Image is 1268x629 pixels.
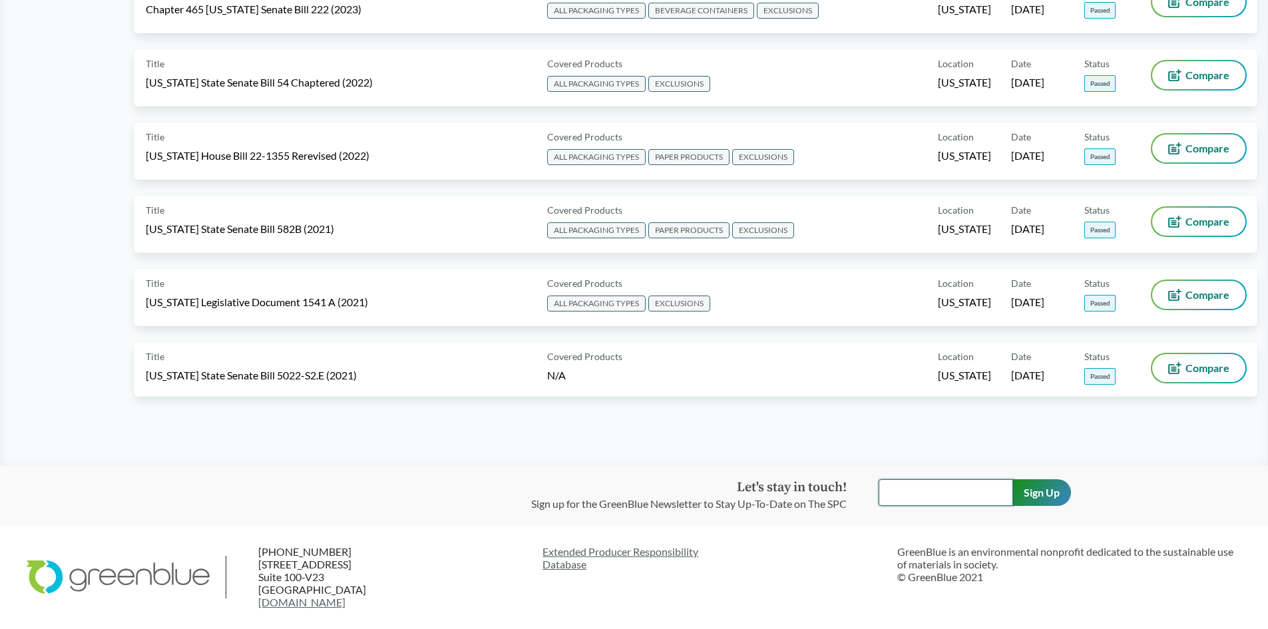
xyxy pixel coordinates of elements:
span: Status [1084,130,1110,144]
span: Location [938,203,974,217]
button: Compare [1152,208,1245,236]
span: EXCLUSIONS [757,3,819,19]
button: Compare [1152,281,1245,309]
span: [DATE] [1011,295,1044,310]
span: [US_STATE] House Bill 22-1355 Rerevised (2022) [146,148,369,163]
span: Status [1084,276,1110,290]
span: N/A [547,369,566,381]
span: Location [938,130,974,144]
span: PAPER PRODUCTS [648,149,730,165]
span: [US_STATE] Legislative Document 1541 A (2021) [146,295,368,310]
a: [DOMAIN_NAME] [258,596,345,608]
button: Compare [1152,354,1245,382]
span: [US_STATE] [938,2,991,17]
span: Title [146,203,164,217]
span: ALL PACKAGING TYPES [547,222,646,238]
span: ALL PACKAGING TYPES [547,296,646,312]
span: Covered Products [547,349,622,363]
span: Covered Products [547,203,622,217]
span: Covered Products [547,57,622,71]
span: Covered Products [547,276,622,290]
span: [US_STATE] [938,148,991,163]
span: EXCLUSIONS [648,76,710,92]
span: Date [1011,130,1031,144]
span: Location [938,349,974,363]
span: [DATE] [1011,75,1044,90]
span: Location [938,57,974,71]
span: Passed [1084,295,1116,312]
span: EXCLUSIONS [648,296,710,312]
p: [PHONE_NUMBER] [STREET_ADDRESS] Suite 100-V23 [GEOGRAPHIC_DATA] [258,545,419,609]
button: Compare [1152,61,1245,89]
span: Covered Products [547,130,622,144]
span: BEVERAGE CONTAINERS [648,3,754,19]
span: Compare [1185,363,1229,373]
span: Date [1011,276,1031,290]
span: Title [146,130,164,144]
span: Date [1011,349,1031,363]
span: Title [146,276,164,290]
span: [US_STATE] State Senate Bill 5022-S2.E (2021) [146,368,357,383]
a: Extended Producer ResponsibilityDatabase [542,545,887,570]
span: [US_STATE] State Senate Bill 54 Chaptered (2022) [146,75,373,90]
span: [US_STATE] [938,75,991,90]
p: Sign up for the GreenBlue Newsletter to Stay Up-To-Date on The SPC [531,496,847,512]
span: Compare [1185,143,1229,154]
span: [DATE] [1011,368,1044,383]
span: Title [146,349,164,363]
span: Status [1084,57,1110,71]
span: Compare [1185,290,1229,300]
span: Chapter 465 [US_STATE] Senate Bill 222 (2023) [146,2,361,17]
span: [US_STATE] [938,295,991,310]
span: Title [146,57,164,71]
span: PAPER PRODUCTS [648,222,730,238]
span: Location [938,276,974,290]
span: Passed [1084,2,1116,19]
span: EXCLUSIONS [732,222,794,238]
span: Compare [1185,70,1229,81]
span: ALL PACKAGING TYPES [547,76,646,92]
span: EXCLUSIONS [732,149,794,165]
span: [DATE] [1011,222,1044,236]
input: Sign Up [1012,479,1071,506]
span: Passed [1084,148,1116,165]
button: Compare [1152,134,1245,162]
span: Status [1084,203,1110,217]
span: Passed [1084,222,1116,238]
span: [US_STATE] [938,368,991,383]
span: Passed [1084,368,1116,385]
span: Status [1084,349,1110,363]
span: Date [1011,203,1031,217]
strong: Let's stay in touch! [737,479,847,496]
span: ALL PACKAGING TYPES [547,3,646,19]
span: Date [1011,57,1031,71]
span: Passed [1084,75,1116,92]
span: Compare [1185,216,1229,227]
span: [DATE] [1011,148,1044,163]
span: ALL PACKAGING TYPES [547,149,646,165]
span: [DATE] [1011,2,1044,17]
span: [US_STATE] [938,222,991,236]
p: GreenBlue is an environmental nonprofit dedicated to the sustainable use of materials in society.... [897,545,1241,584]
span: [US_STATE] State Senate Bill 582B (2021) [146,222,334,236]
